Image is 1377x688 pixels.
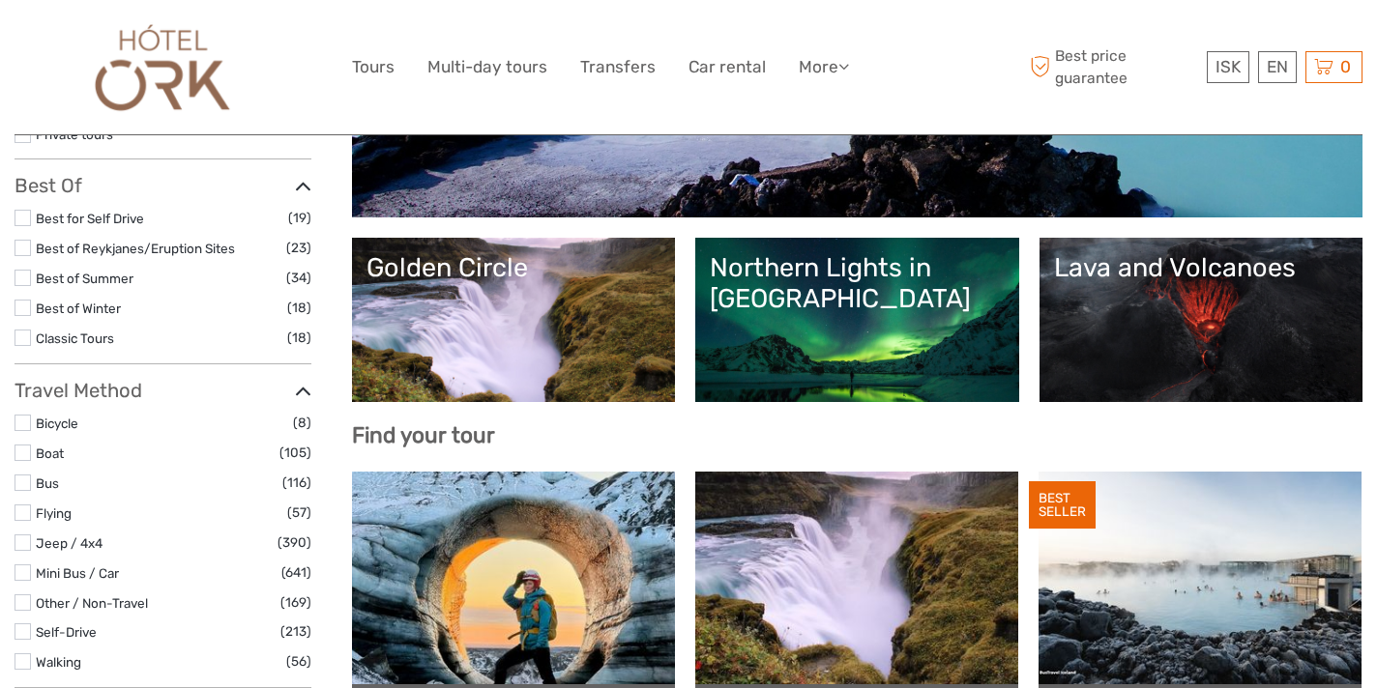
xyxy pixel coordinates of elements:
a: Car rental [688,53,766,81]
a: Best for Self Drive [36,211,144,226]
b: Find your tour [352,422,495,448]
a: Best of Reykjanes/Eruption Sites [36,241,235,256]
a: Bus [36,475,59,491]
span: (116) [282,472,311,494]
span: (19) [288,207,311,229]
a: Transfers [580,53,656,81]
a: Northern Lights in [GEOGRAPHIC_DATA] [710,252,1005,387]
a: Best of Summer [36,271,133,286]
a: Bicycle [36,416,78,431]
span: 0 [1337,57,1354,76]
span: (641) [281,561,311,584]
div: BEST SELLER [1029,481,1096,530]
span: (23) [286,237,311,259]
span: (169) [280,591,311,614]
h3: Travel Method [15,379,311,402]
span: (213) [280,620,311,643]
span: (390) [278,531,311,554]
a: Lava and Volcanoes [1054,252,1349,387]
span: Best price guarantee [1026,45,1203,88]
h3: Best Of [15,174,311,197]
a: More [799,53,849,81]
a: Mini Bus / Car [36,565,119,581]
span: (8) [293,412,311,434]
img: Our services [85,14,241,120]
div: Lava and Volcanoes [1054,252,1349,283]
a: Best of Winter [36,301,121,316]
a: Golden Circle [366,252,661,387]
a: Classic Tours [36,330,114,346]
a: Multi-day tours [427,53,547,81]
a: Tours [352,53,395,81]
a: Boat [36,445,64,461]
a: Other / Non-Travel [36,595,148,611]
a: Walking [36,654,81,670]
span: (18) [287,297,311,319]
a: Private tours [36,127,113,142]
a: Jeep / 4x4 [36,535,103,551]
span: (56) [286,650,311,673]
span: (105) [279,442,311,464]
a: Flying [36,505,72,521]
span: ISK [1216,57,1241,76]
div: Golden Circle [366,252,661,283]
span: (18) [287,327,311,349]
span: (57) [287,502,311,524]
div: Northern Lights in [GEOGRAPHIC_DATA] [710,252,1005,315]
div: EN [1258,51,1297,83]
a: Self-Drive [36,624,97,640]
span: (34) [286,267,311,289]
